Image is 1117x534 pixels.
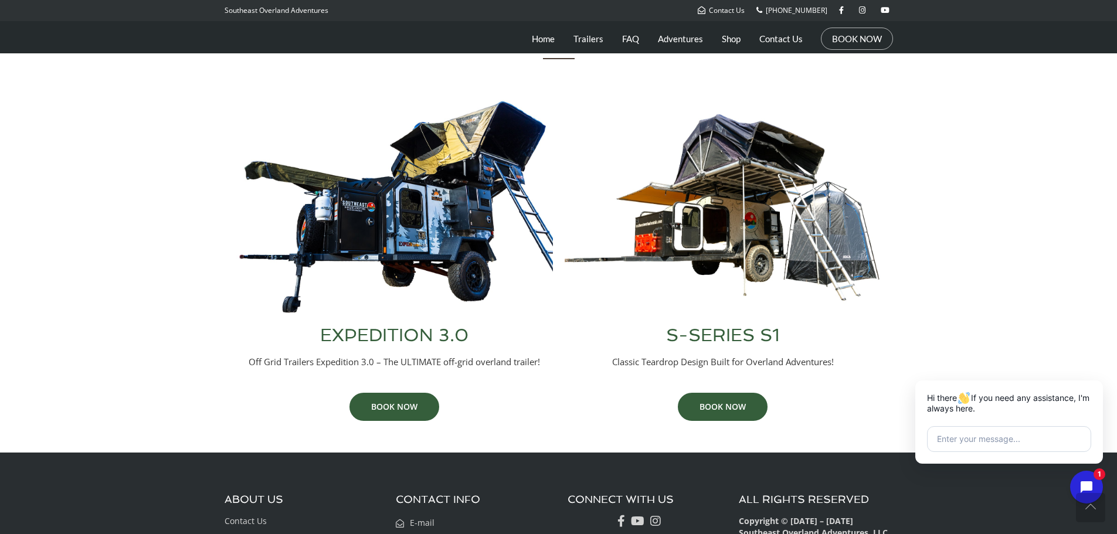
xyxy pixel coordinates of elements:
[225,494,379,505] h3: ABOUT US
[658,24,703,53] a: Adventures
[410,517,434,528] span: E-mail
[236,356,553,368] p: Off Grid Trailers Expedition 3.0 – The ULTIMATE off-grid overland trailer!
[225,3,328,18] p: Southeast Overland Adventures
[573,24,603,53] a: Trailers
[832,33,882,45] a: BOOK NOW
[396,517,434,528] a: E-mail
[236,100,553,315] img: Off Grid Trailers Expedition 3.0 Overland Trailer Full Setup
[565,326,881,344] h3: S-SERIES S1
[766,5,827,15] span: [PHONE_NUMBER]
[568,494,722,505] h3: CONNECT WITH US
[756,5,827,15] a: [PHONE_NUMBER]
[396,494,550,505] h3: CONTACT INFO
[678,393,768,421] a: BOOK NOW
[532,24,555,53] a: Home
[565,100,881,315] img: Southeast Overland Adventures S-Series S1 Overland Trailer Full Setup
[349,393,439,421] a: BOOK NOW
[759,24,803,53] a: Contact Us
[225,515,267,526] a: Contact Us
[565,356,881,368] p: Classic Teardrop Design Built for Overland Adventures!
[236,326,553,344] h3: EXPEDITION 3.0
[709,5,745,15] span: Contact Us
[739,494,893,505] h3: ALL RIGHTS RESERVED
[698,5,745,15] a: Contact Us
[622,24,639,53] a: FAQ
[722,24,741,53] a: Shop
